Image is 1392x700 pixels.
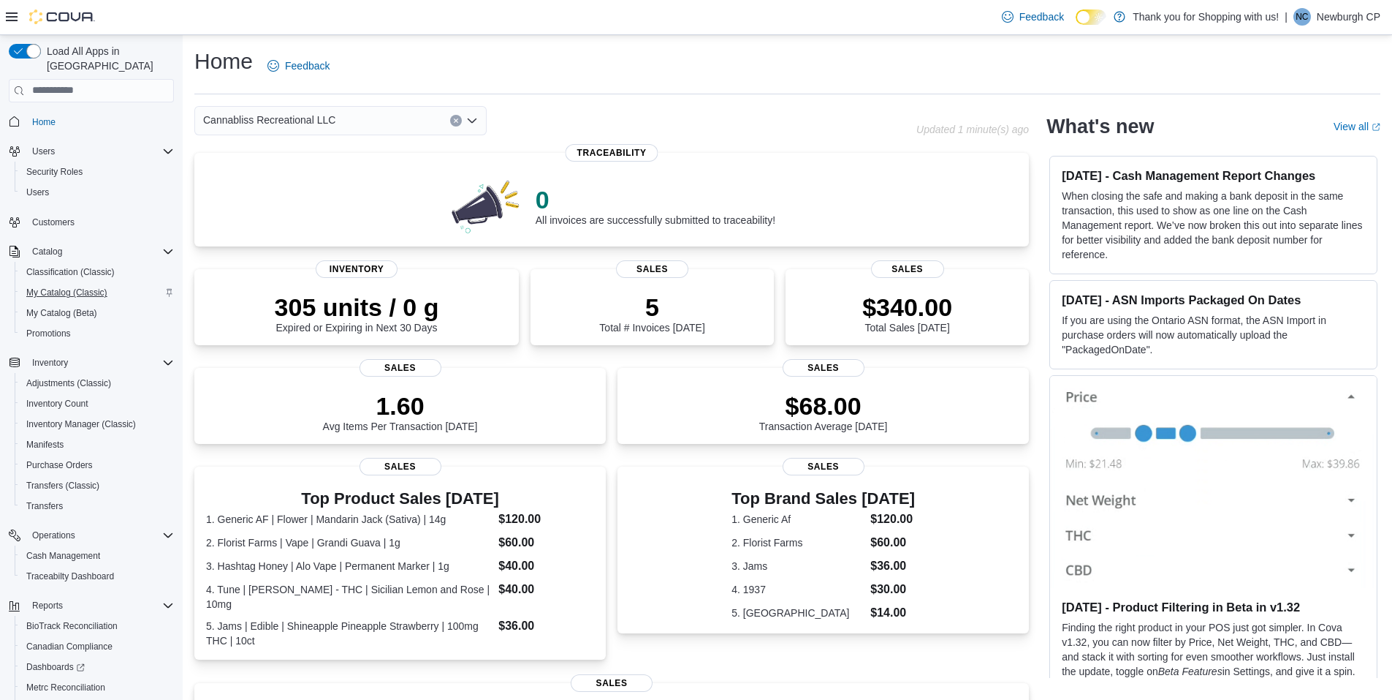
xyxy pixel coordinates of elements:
span: Sales [616,260,689,278]
button: Manifests [15,434,180,455]
dd: $14.00 [870,604,915,622]
h3: [DATE] - Product Filtering in Beta in v1.32 [1062,600,1365,614]
span: Sales [360,458,441,475]
button: Adjustments (Classic) [15,373,180,394]
h3: Top Product Sales [DATE] [206,490,594,508]
span: Traceabilty Dashboard [20,568,174,585]
dd: $120.00 [498,511,594,528]
dt: 2. Florist Farms [731,535,864,550]
div: Total # Invoices [DATE] [599,293,704,334]
a: Customers [26,214,80,231]
button: Catalog [3,241,180,262]
span: Inventory Manager (Classic) [20,415,174,433]
span: Transfers (Classic) [26,480,99,492]
a: Transfers [20,497,69,515]
span: Manifests [26,439,64,451]
button: Promotions [15,323,180,344]
button: Metrc Reconciliation [15,677,180,698]
p: When closing the safe and making a bank deposit in the same transaction, this used to show as one... [1062,189,1365,262]
span: My Catalog (Beta) [26,307,97,319]
button: Traceabilty Dashboard [15,566,180,587]
span: Inventory Count [20,395,174,413]
button: Open list of options [466,115,478,127]
div: Transaction Average [DATE] [759,391,888,432]
span: Inventory [32,357,68,369]
span: Home [32,116,56,128]
dd: $120.00 [870,511,915,528]
dd: $30.00 [870,581,915,598]
span: Transfers [20,497,174,515]
input: Dark Mode [1076,10,1106,25]
div: Avg Items Per Transaction [DATE] [323,391,478,432]
button: Catalog [26,243,68,260]
p: 0 [536,185,775,214]
h3: [DATE] - Cash Management Report Changes [1062,168,1365,183]
h2: What's new [1046,115,1154,138]
a: Users [20,184,55,201]
span: BioTrack Reconciliation [20,617,174,635]
span: Customers [32,217,75,228]
span: Reports [26,597,174,614]
a: Promotions [20,325,77,342]
p: $340.00 [862,293,952,322]
button: Users [15,182,180,203]
p: 305 units / 0 g [275,293,439,322]
a: Adjustments (Classic) [20,375,117,392]
div: Total Sales [DATE] [862,293,952,334]
button: Classification (Classic) [15,262,180,282]
span: Promotions [26,328,71,339]
a: Manifests [20,436,69,454]
dt: 3. Hashtag Honey | Alo Vape | Permanent Marker | 1g [206,559,492,573]
span: My Catalog (Classic) [20,284,174,301]
a: View allExternal link [1334,121,1380,132]
button: Purchase Orders [15,455,180,475]
span: Users [26,143,174,160]
img: Cova [29,10,95,24]
span: Users [20,184,174,201]
a: Classification (Classic) [20,263,121,281]
p: Thank you for Shopping with us! [1133,8,1279,26]
span: Transfers (Classic) [20,477,174,494]
dt: 5. [GEOGRAPHIC_DATA] [731,606,864,620]
dt: 2. Florist Farms | Vape | Grandi Guava | 1g [206,535,492,550]
div: Newburgh CP [1293,8,1311,26]
span: Metrc Reconciliation [26,682,105,693]
span: Sales [783,458,864,475]
span: Operations [32,530,75,541]
button: Users [3,141,180,162]
span: Security Roles [20,163,174,181]
p: $68.00 [759,391,888,421]
a: Dashboards [15,657,180,677]
dd: $40.00 [498,581,594,598]
p: If you are using the Ontario ASN format, the ASN Import in purchase orders will now automatically... [1062,313,1365,357]
button: Users [26,143,61,160]
a: My Catalog (Beta) [20,304,103,322]
a: Inventory Manager (Classic) [20,415,142,433]
span: Dashboards [20,658,174,676]
h3: Top Brand Sales [DATE] [731,490,915,508]
span: Customers [26,213,174,231]
a: Dashboards [20,658,91,676]
em: Beta Features [1158,666,1222,677]
span: Reports [32,600,63,611]
span: Users [32,146,55,157]
a: Purchase Orders [20,456,99,474]
button: Transfers [15,496,180,516]
dd: $40.00 [498,557,594,575]
button: Reports [3,595,180,616]
span: Adjustments (Classic) [26,377,111,389]
span: NC [1296,8,1308,26]
span: Load All Apps in [GEOGRAPHIC_DATA] [41,44,174,73]
button: Home [3,111,180,132]
span: Inventory [316,260,398,278]
a: Security Roles [20,163,88,181]
button: Inventory Count [15,394,180,414]
dd: $60.00 [498,534,594,552]
dt: 5. Jams | Edible | Shineapple Pineapple Strawberry | 100mg THC | 10ct [206,619,492,648]
dt: 4. Tune | [PERSON_NAME] - THC | Sicilian Lemon and Rose | 10mg [206,582,492,611]
span: Catalog [26,243,174,260]
span: Inventory [26,354,174,372]
a: Transfers (Classic) [20,477,105,494]
button: My Catalog (Classic) [15,282,180,303]
span: Purchase Orders [20,456,174,474]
